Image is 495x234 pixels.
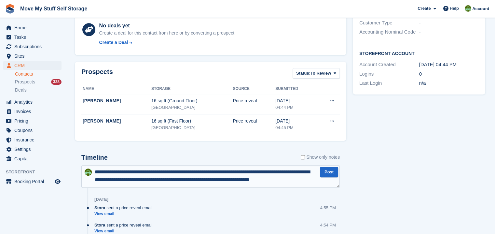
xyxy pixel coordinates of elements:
[81,154,108,161] h2: Timeline
[14,145,53,154] span: Settings
[233,97,275,104] div: Price reveal
[359,80,419,87] div: Last Login
[233,118,275,124] div: Price reveal
[472,6,489,12] span: Account
[94,205,156,211] div: sent a price reveal email
[14,126,53,135] span: Coupons
[14,135,53,144] span: Insurance
[151,84,233,94] th: Storage
[51,79,62,85] div: 338
[151,104,233,111] div: [GEOGRAPHIC_DATA]
[301,154,305,161] input: Show only notes
[275,124,316,131] div: 04:45 PM
[99,39,236,46] a: Create a Deal
[14,177,53,186] span: Booking Portal
[3,33,62,42] a: menu
[419,19,479,27] div: -
[275,118,316,124] div: [DATE]
[293,68,340,79] button: Status: To Review
[3,116,62,125] a: menu
[81,84,151,94] th: Name
[14,33,53,42] span: Tasks
[359,70,419,78] div: Logins
[296,70,310,77] span: Status:
[83,118,151,124] div: [PERSON_NAME]
[275,97,316,104] div: [DATE]
[419,28,479,36] div: -
[83,97,151,104] div: [PERSON_NAME]
[359,61,419,68] div: Account Created
[3,23,62,32] a: menu
[15,87,27,93] span: Deals
[275,84,316,94] th: Submitted
[3,42,62,51] a: menu
[99,22,236,30] div: No deals yet
[151,124,233,131] div: [GEOGRAPHIC_DATA]
[94,197,108,202] div: [DATE]
[14,23,53,32] span: Home
[465,5,471,12] img: Joel Booth
[359,19,419,27] div: Customer Type
[419,61,479,68] div: [DATE] 04:44 PM
[99,30,236,37] div: Create a deal for this contact from here or by converting a prospect.
[3,145,62,154] a: menu
[3,154,62,163] a: menu
[99,39,128,46] div: Create a Deal
[310,70,331,77] span: To Review
[301,154,340,161] label: Show only notes
[15,87,62,94] a: Deals
[320,167,338,178] button: Post
[14,116,53,125] span: Pricing
[94,228,156,234] a: View email
[94,222,156,228] div: sent a price reveal email
[3,51,62,61] a: menu
[359,50,479,56] h2: Storefront Account
[3,107,62,116] a: menu
[151,118,233,124] div: 16 sq ft (First Floor)
[320,205,336,211] div: 4:55 PM
[275,104,316,111] div: 04:44 PM
[85,168,92,176] img: Joel Booth
[419,80,479,87] div: n/a
[418,5,431,12] span: Create
[450,5,459,12] span: Help
[14,61,53,70] span: CRM
[14,42,53,51] span: Subscriptions
[320,222,336,228] div: 4:54 PM
[14,97,53,107] span: Analytics
[94,211,156,217] a: View email
[419,70,479,78] div: 0
[359,28,419,36] div: Accounting Nominal Code
[15,71,62,77] a: Contacts
[14,51,53,61] span: Sites
[3,97,62,107] a: menu
[14,107,53,116] span: Invoices
[54,178,62,185] a: Preview store
[81,68,113,80] h2: Prospects
[6,169,65,175] span: Storefront
[94,205,105,211] span: Stora
[15,79,62,85] a: Prospects 338
[5,4,15,14] img: stora-icon-8386f47178a22dfd0bd8f6a31ec36ba5ce8667c1dd55bd0f319d3a0aa187defe.svg
[3,126,62,135] a: menu
[3,135,62,144] a: menu
[94,222,105,228] span: Stora
[14,154,53,163] span: Capital
[18,3,90,14] a: Move My Stuff Self Storage
[151,97,233,104] div: 16 sq ft (Ground Floor)
[3,177,62,186] a: menu
[15,79,35,85] span: Prospects
[233,84,275,94] th: Source
[3,61,62,70] a: menu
